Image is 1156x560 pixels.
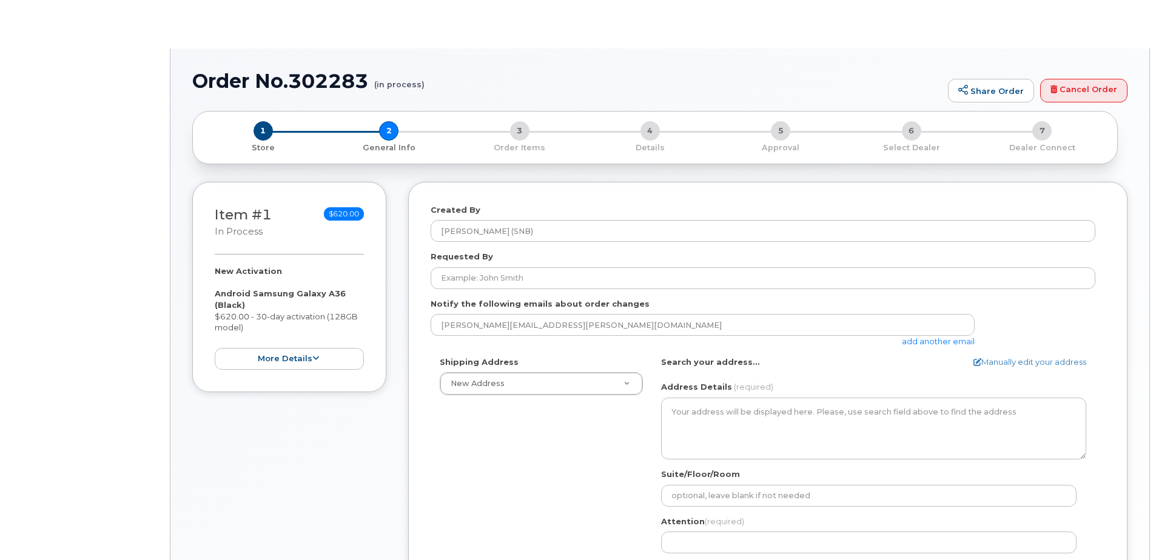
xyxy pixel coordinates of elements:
[661,356,760,368] label: Search your address...
[215,348,364,370] button: more details
[215,266,282,276] strong: New Activation
[661,468,740,480] label: Suite/Floor/Room
[1040,79,1127,103] a: Cancel Order
[215,288,346,310] strong: Android Samsung Galaxy A36 (Black)
[431,204,480,216] label: Created By
[324,207,364,221] span: $620.00
[451,379,505,388] span: New Address
[215,226,263,237] small: in process
[661,485,1077,507] input: optional, leave blank if not needed
[374,70,425,89] small: (in process)
[973,356,1086,368] a: Manually edit your address
[431,251,493,262] label: Requested By
[431,314,975,336] input: Example: john@appleseed.com
[902,336,975,346] a: add another email
[215,265,364,370] div: $620.00 - 30-day activation (128GB model)
[192,70,942,92] h1: Order No.302283
[431,267,1095,289] input: Example: John Smith
[948,79,1034,103] a: Share Order
[254,121,273,141] span: 1
[203,141,323,153] a: 1 Store
[661,516,744,527] label: Attention
[431,298,650,310] label: Notify the following emails about order changes
[705,516,744,526] span: (required)
[734,382,773,392] span: (required)
[440,373,642,395] a: New Address
[207,142,318,153] p: Store
[661,381,732,393] label: Address Details
[215,207,272,238] h3: Item #1
[440,356,519,368] label: Shipping Address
